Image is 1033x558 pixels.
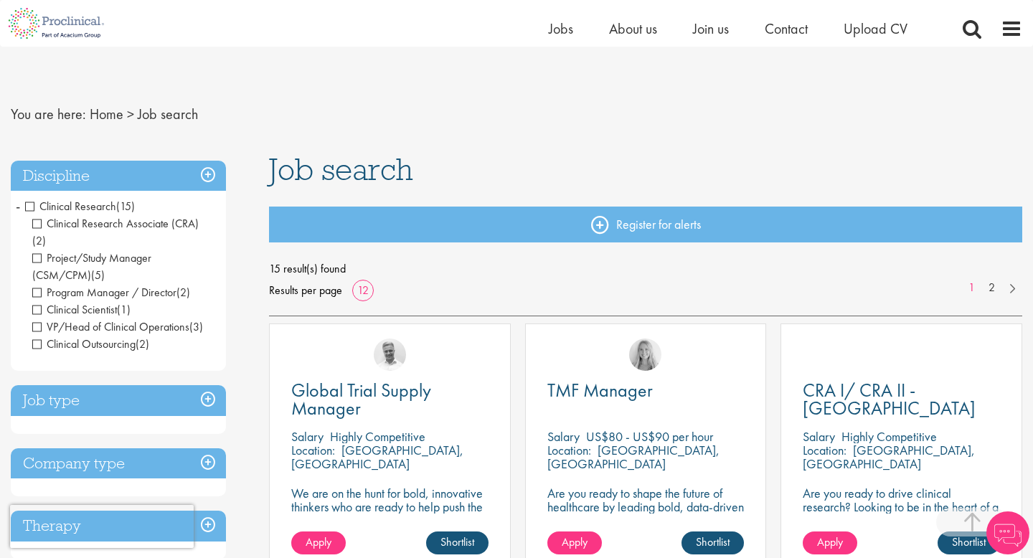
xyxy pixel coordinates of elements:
a: Shortlist [938,531,1000,554]
span: Results per page [269,280,342,301]
a: Register for alerts [269,207,1022,242]
a: Global Trial Supply Manager [291,382,489,417]
p: Highly Competitive [330,428,425,445]
span: Clinical Research [25,199,116,214]
p: [GEOGRAPHIC_DATA], [GEOGRAPHIC_DATA] [291,442,463,472]
span: Clinical Research [25,199,135,214]
p: Are you ready to shape the future of healthcare by leading bold, data-driven TMF strategies in a ... [547,486,745,541]
span: Clinical Outsourcing [32,336,149,351]
span: - [16,195,20,217]
span: Clinical Research Associate (CRA) [32,216,199,231]
img: Chatbot [986,511,1029,554]
a: Upload CV [844,19,907,38]
span: You are here: [11,105,86,123]
a: Apply [547,531,602,554]
a: 1 [961,280,982,296]
span: > [127,105,134,123]
span: (1) [117,302,131,317]
span: CRA I/ CRA II - [GEOGRAPHIC_DATA] [803,378,976,420]
p: Highly Competitive [841,428,937,445]
img: Shannon Briggs [629,339,661,371]
span: Location: [803,442,846,458]
a: Join us [693,19,729,38]
p: US$80 - US$90 per hour [586,428,713,445]
a: Shortlist [426,531,489,554]
span: 15 result(s) found [269,258,1022,280]
span: Program Manager / Director [32,285,176,300]
span: Clinical Scientist [32,302,117,317]
span: Apply [306,534,331,549]
p: We are on the hunt for bold, innovative thinkers who are ready to help push the boundaries of sci... [291,486,489,541]
a: Jobs [549,19,573,38]
span: (2) [136,336,149,351]
span: Global Trial Supply Manager [291,378,431,420]
span: Job search [269,150,413,189]
span: Location: [291,442,335,458]
span: VP/Head of Clinical Operations [32,319,203,334]
span: Clinical Outsourcing [32,336,136,351]
img: Joshua Bye [374,339,406,371]
span: Project/Study Manager (CSM/CPM) [32,250,151,283]
span: Salary [547,428,580,445]
p: Are you ready to drive clinical research? Looking to be in the heart of a company where precision... [803,486,1000,541]
a: Shortlist [681,531,744,554]
span: Job search [138,105,198,123]
span: Location: [547,442,591,458]
span: Program Manager / Director [32,285,190,300]
span: Salary [291,428,324,445]
iframe: reCAPTCHA [10,505,194,548]
span: TMF Manager [547,378,653,402]
h3: Job type [11,385,226,416]
a: About us [609,19,657,38]
span: Salary [803,428,835,445]
a: Apply [291,531,346,554]
span: Clinical Research Associate (CRA) [32,216,199,248]
span: Apply [817,534,843,549]
span: (2) [176,285,190,300]
a: 2 [981,280,1002,296]
span: (5) [91,268,105,283]
span: VP/Head of Clinical Operations [32,319,189,334]
a: TMF Manager [547,382,745,399]
a: Apply [803,531,857,554]
h3: Discipline [11,161,226,191]
a: breadcrumb link [90,105,123,123]
span: Apply [562,534,588,549]
a: CRA I/ CRA II - [GEOGRAPHIC_DATA] [803,382,1000,417]
span: (15) [116,199,135,214]
p: [GEOGRAPHIC_DATA], [GEOGRAPHIC_DATA] [547,442,720,472]
span: (2) [32,233,46,248]
p: [GEOGRAPHIC_DATA], [GEOGRAPHIC_DATA] [803,442,975,472]
span: Clinical Scientist [32,302,131,317]
a: Contact [765,19,808,38]
h3: Company type [11,448,226,479]
a: 12 [352,283,374,298]
span: (3) [189,319,203,334]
